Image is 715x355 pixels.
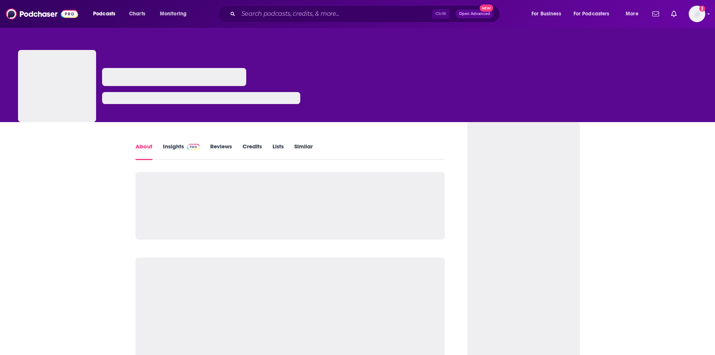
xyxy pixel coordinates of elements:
input: Search podcasts, credits, & more... [238,8,432,20]
button: open menu [88,8,125,20]
svg: Add a profile image [699,6,705,12]
button: open menu [620,8,648,20]
a: Show notifications dropdown [668,8,680,20]
span: Ctrl K [432,9,450,19]
img: Podchaser Pro [187,144,200,150]
a: Show notifications dropdown [649,8,662,20]
img: User Profile [689,6,705,22]
a: InsightsPodchaser Pro [163,143,200,160]
a: Credits [242,143,262,160]
button: open menu [526,8,570,20]
span: Podcasts [93,9,115,19]
button: open menu [569,8,620,20]
span: Monitoring [160,9,187,19]
button: open menu [155,8,196,20]
span: New [480,5,493,12]
span: For Business [531,9,561,19]
a: Similar [294,143,313,160]
a: About [135,143,152,160]
a: Reviews [210,143,232,160]
span: Logged in as HannahDulzo1 [689,6,705,22]
span: Open Advanced [459,12,490,16]
div: Search podcasts, credits, & more... [225,5,507,23]
img: Podchaser - Follow, Share and Rate Podcasts [6,7,78,21]
span: Charts [129,9,145,19]
a: Lists [272,143,284,160]
button: Open AdvancedNew [456,9,494,18]
a: Charts [124,8,150,20]
span: More [626,9,638,19]
button: Show profile menu [689,6,705,22]
span: For Podcasters [574,9,610,19]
